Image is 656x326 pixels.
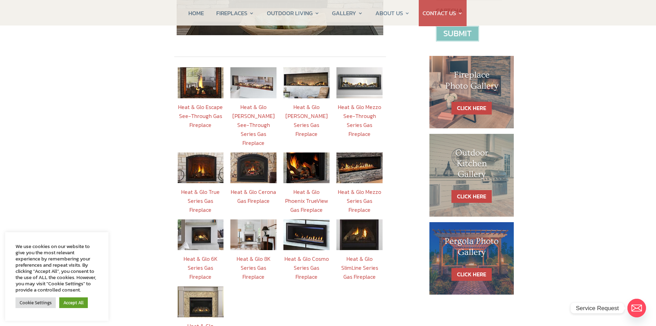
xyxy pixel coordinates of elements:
a: Heat & Glo Escape See-Through Gas Fireplace [178,103,223,129]
img: HNG_gasFP_Escape-ST-01_195x177 [178,67,224,98]
a: Cookie Settings [15,297,56,308]
h1: Outdoor Kitchen Gallery [443,148,500,184]
a: Accept All [59,297,88,308]
a: Heat & Glo [PERSON_NAME] See-Through Series Gas Fireplace [232,103,275,147]
input: Submit [436,26,479,41]
a: Heat & Glo Cerona Gas Fireplace [231,188,276,205]
a: Heat & Glo 6K Series Gas Fireplace [184,255,218,281]
img: MEZZO_195x177 [336,152,383,183]
a: Heat & Glo [PERSON_NAME] Series Gas Fireplace [285,103,328,138]
h1: Pergola Photo Gallery [443,236,500,261]
a: Heat & Glo 8K Series Gas Fireplace [237,255,271,281]
a: Heat & Glo Mezzo See-Through Series Gas Fireplace [338,103,381,138]
a: Heat & Glo SlimLine Series Gas Fireplace [341,255,378,281]
img: HNG_gasFP_SL-950TR-E_195x177 [336,219,383,250]
img: Cosmo42_195x177 [283,219,330,250]
a: Heat & Glo Cosmo Series Gas Fireplace [284,255,329,281]
a: Heat & Glo True Series Gas Fireplace [181,188,220,214]
div: We use cookies on our website to give you the most relevant experience by remembering your prefer... [15,243,98,293]
h1: Fireplace Photo Gallery [443,70,500,95]
a: CLICK HERE [451,102,492,115]
a: CLICK HERE [451,190,492,203]
img: 12_8KX_GMLoftFront_Malone-Mantel_room_7124 [230,219,277,250]
img: Cerona_36_-Photo_Angle_Room_CReilmann_110744_195x177 [230,152,277,183]
img: HNG_True_ForgedArchFront-_fireplace-jpg [178,152,224,183]
a: Heat & Glo Mezzo Series Gas Fireplace [338,188,381,214]
a: Email [627,299,646,317]
img: HNG-Primo-II_T2ST_195X177 [230,67,277,98]
a: Heat & Glo Phoenix TrueView Gas Fireplace [285,188,328,214]
a: CLICK HERE [451,268,492,281]
img: Phoenix_TrueView_195x177 [283,152,330,183]
img: HNG-gasFP-MEZZO48ST-LoftForge-IceFog-LOG-195x177 [336,67,383,98]
img: 6KX-CU_BK-CHAPEL_Cove_Gray_Non-Com_Shelf_AdobeStock_473656548_195x155 [178,219,224,250]
img: HNG-gasFP-SL750F-195x177 [178,286,224,317]
img: HNG-Primo-II_72_195X177 [283,67,330,98]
